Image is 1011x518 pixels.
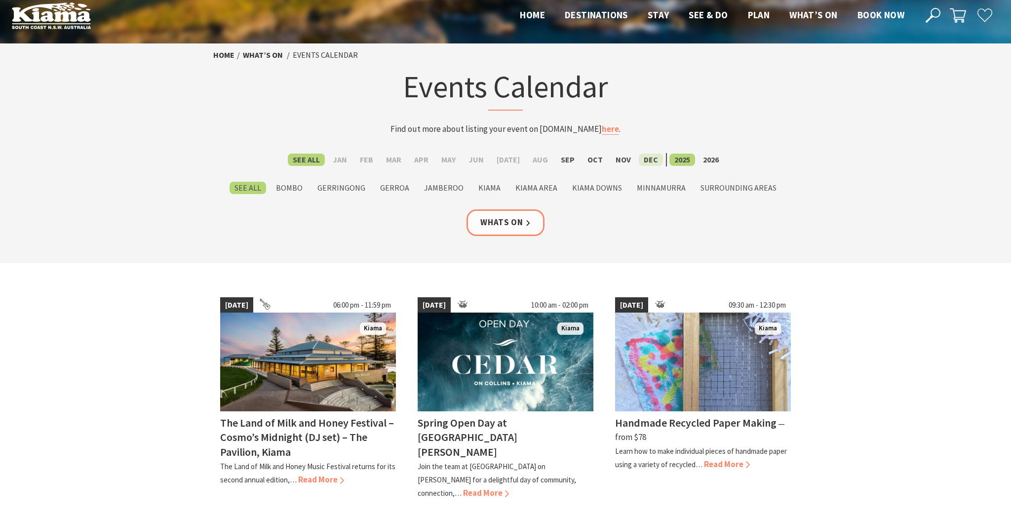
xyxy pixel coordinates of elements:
p: The Land of Milk and Honey Music Festival returns for its second annual edition,… [220,462,395,484]
a: What’s On [243,50,283,60]
span: Kiama [360,322,386,335]
label: Nov [611,154,636,166]
label: Dec [639,154,663,166]
label: Bombo [271,182,308,194]
a: [DATE] 06:00 pm - 11:59 pm Land of Milk an Honey Festival Kiama The Land of Milk and Honey Festiv... [220,297,396,500]
label: Minnamurra [632,182,691,194]
span: Kiama [557,322,583,335]
span: Kiama [755,322,781,335]
span: Destinations [565,9,628,21]
span: Home [520,9,545,21]
p: Learn how to make individual pieces of handmade paper using a variety of recycled… [615,446,787,469]
span: [DATE] [418,297,451,313]
label: Jan [328,154,352,166]
h4: The Land of Milk and Honey Festival – Cosmo’s Midnight (DJ set) – The Pavilion, Kiama [220,416,394,458]
label: Feb [355,154,378,166]
label: Kiama Downs [567,182,627,194]
label: Mar [381,154,406,166]
label: Oct [583,154,608,166]
label: Sep [556,154,580,166]
p: Find out more about listing your event on [DOMAIN_NAME] . [312,122,699,136]
span: 06:00 pm - 11:59 pm [328,297,396,313]
label: Apr [409,154,433,166]
a: Home [213,50,234,60]
span: See & Do [689,9,728,21]
label: See All [288,154,325,166]
h4: Spring Open Day at [GEOGRAPHIC_DATA][PERSON_NAME] [418,416,517,458]
img: Land of Milk an Honey Festival [220,313,396,411]
label: Jun [464,154,489,166]
span: Plan [748,9,770,21]
h1: Events Calendar [312,67,699,111]
label: 2025 [669,154,695,166]
label: Surrounding Areas [696,182,781,194]
span: Book now [857,9,904,21]
label: Kiama [473,182,505,194]
p: Join the team at [GEOGRAPHIC_DATA] on [PERSON_NAME] for a delightful day of community, connection,… [418,462,576,498]
span: [DATE] [220,297,253,313]
label: May [436,154,461,166]
a: here [602,123,619,135]
span: [DATE] [615,297,648,313]
a: [DATE] 09:30 am - 12:30 pm Handmade Paper Kiama Handmade Recycled Paper Making ⁠— from $78 Learn ... [615,297,791,500]
a: Whats On [467,209,544,236]
label: Aug [528,154,553,166]
span: Stay [648,9,669,21]
li: Events Calendar [293,49,358,62]
span: 10:00 am - 02:00 pm [526,297,593,313]
label: [DATE] [492,154,525,166]
h4: Handmade Recycled Paper Making [615,416,777,430]
img: Handmade Paper [615,313,791,411]
label: See All [230,182,266,194]
span: Read More [298,474,344,485]
label: Gerringong [312,182,370,194]
span: Read More [463,487,509,498]
label: Kiama Area [510,182,562,194]
span: Read More [704,459,750,470]
nav: Main Menu [510,7,914,24]
span: What’s On [789,9,838,21]
span: 09:30 am - 12:30 pm [724,297,791,313]
img: Kiama Logo [12,2,91,29]
a: [DATE] 10:00 am - 02:00 pm Kiama Spring Open Day at [GEOGRAPHIC_DATA][PERSON_NAME] Join the team ... [418,297,593,500]
label: Jamberoo [419,182,468,194]
label: 2026 [698,154,724,166]
label: Gerroa [375,182,414,194]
